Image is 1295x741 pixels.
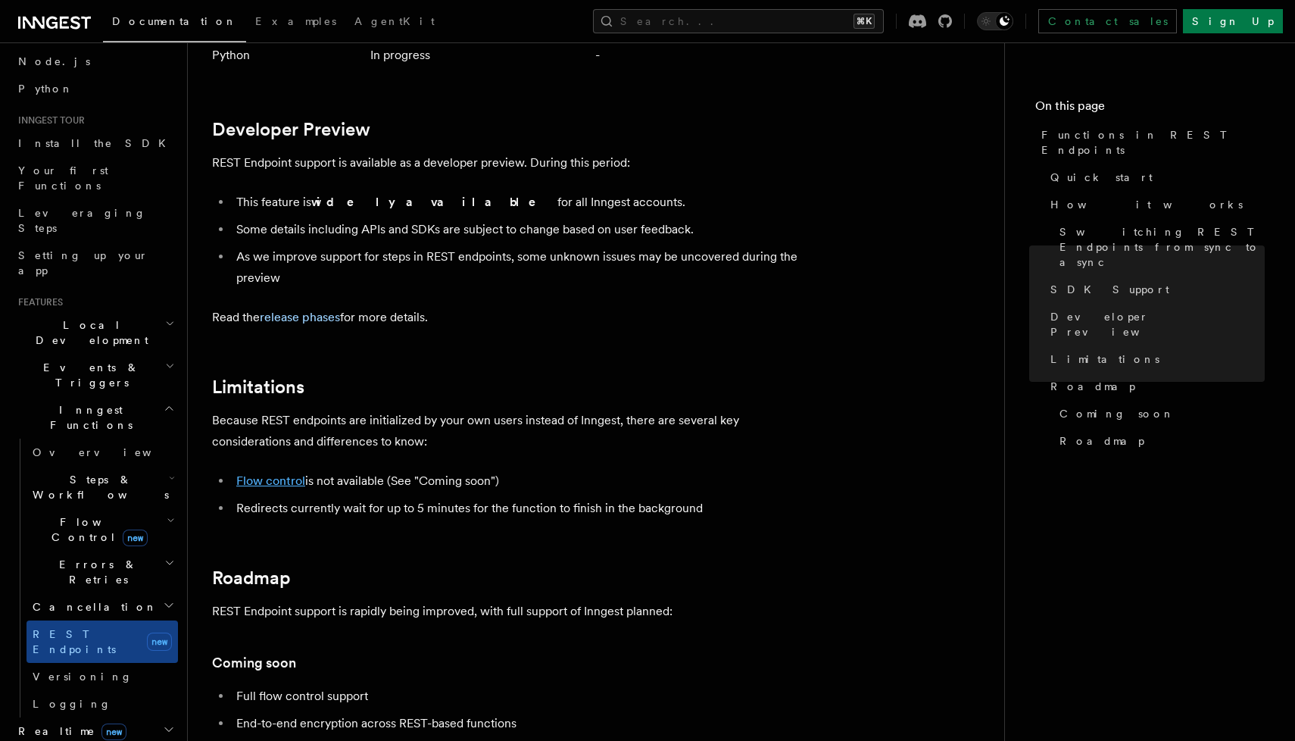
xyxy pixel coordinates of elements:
[232,498,818,519] li: Redirects currently wait for up to 5 minutes for the function to finish in the background
[27,663,178,690] a: Versioning
[18,207,146,234] span: Leveraging Steps
[212,152,818,174] p: REST Endpoint support is available as a developer preview. During this period:
[212,652,296,674] a: Coming soon
[212,601,818,622] p: REST Endpoint support is rapidly being improved, with full support of Inngest planned:
[18,249,148,277] span: Setting up your app
[255,15,336,27] span: Examples
[12,439,178,718] div: Inngest Functions
[123,530,148,546] span: new
[12,296,63,308] span: Features
[1053,427,1265,455] a: Roadmap
[1050,352,1159,367] span: Limitations
[27,593,178,621] button: Cancellation
[246,5,345,41] a: Examples
[1050,282,1169,297] span: SDK Support
[1050,309,1265,339] span: Developer Preview
[232,192,818,213] li: This feature is for all Inngest accounts.
[12,724,126,739] span: Realtime
[33,628,116,655] span: REST Endpoints
[1044,276,1265,303] a: SDK Support
[232,471,818,492] li: is not available (See "Coming soon")
[18,137,175,149] span: Install the SDK
[1059,406,1175,421] span: Coming soon
[345,5,444,41] a: AgentKit
[101,724,126,740] span: new
[212,119,370,140] a: Developer Preview
[12,114,85,127] span: Inngest tour
[27,621,178,663] a: REST Endpointsnew
[1050,170,1153,185] span: Quick start
[1059,224,1265,270] span: Switching REST Endpoints from sync to async
[853,14,875,29] kbd: ⌘K
[1059,433,1144,449] span: Roadmap
[232,713,818,734] li: End-to-end encryption across REST-based functions
[18,164,108,192] span: Your first Functions
[33,671,133,683] span: Versioning
[1041,127,1265,158] span: Functions in REST Endpoints
[12,48,178,75] a: Node.js
[212,40,364,71] td: Python
[1050,379,1135,394] span: Roadmap
[12,402,164,433] span: Inngest Functions
[12,157,178,199] a: Your first Functions
[1044,191,1265,218] a: How it works
[236,474,305,488] a: Flow control
[1035,121,1265,164] a: Functions in REST Endpoints
[589,40,818,71] td: -
[12,130,178,157] a: Install the SDK
[593,9,884,33] button: Search...⌘K
[12,242,178,284] a: Setting up your app
[18,83,73,95] span: Python
[1183,9,1283,33] a: Sign Up
[12,396,178,439] button: Inngest Functions
[232,246,818,289] li: As we improve support for steps in REST endpoints, some unknown issues may be uncovered during th...
[147,633,172,651] span: new
[212,410,818,452] p: Because REST endpoints are initialized by your own users instead of Inngest, there are several ke...
[27,466,178,508] button: Steps & Workflows
[1044,164,1265,191] a: Quick start
[1044,303,1265,345] a: Developer Preview
[27,439,178,466] a: Overview
[212,377,304,398] a: Limitations
[212,307,818,328] p: Read the for more details.
[977,12,1013,30] button: Toggle dark mode
[1053,400,1265,427] a: Coming soon
[103,5,246,42] a: Documentation
[112,15,237,27] span: Documentation
[27,508,178,551] button: Flow Controlnew
[12,317,165,348] span: Local Development
[1038,9,1177,33] a: Contact sales
[1044,345,1265,373] a: Limitations
[232,219,818,240] li: Some details including APIs and SDKs are subject to change based on user feedback.
[12,75,178,102] a: Python
[354,15,435,27] span: AgentKit
[27,551,178,593] button: Errors & Retries
[12,199,178,242] a: Leveraging Steps
[18,55,90,67] span: Node.js
[311,195,557,209] strong: widely available
[212,567,291,589] a: Roadmap
[1050,197,1243,212] span: How it works
[27,599,158,614] span: Cancellation
[27,557,164,587] span: Errors & Retries
[1044,373,1265,400] a: Roadmap
[364,40,589,71] td: In progress
[12,354,178,396] button: Events & Triggers
[260,310,340,324] a: release phases
[33,446,189,458] span: Overview
[12,311,178,354] button: Local Development
[27,690,178,718] a: Logging
[1035,97,1265,121] h4: On this page
[27,472,169,502] span: Steps & Workflows
[12,360,165,390] span: Events & Triggers
[232,686,818,707] li: Full flow control support
[33,698,111,710] span: Logging
[27,514,167,545] span: Flow Control
[1053,218,1265,276] a: Switching REST Endpoints from sync to async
